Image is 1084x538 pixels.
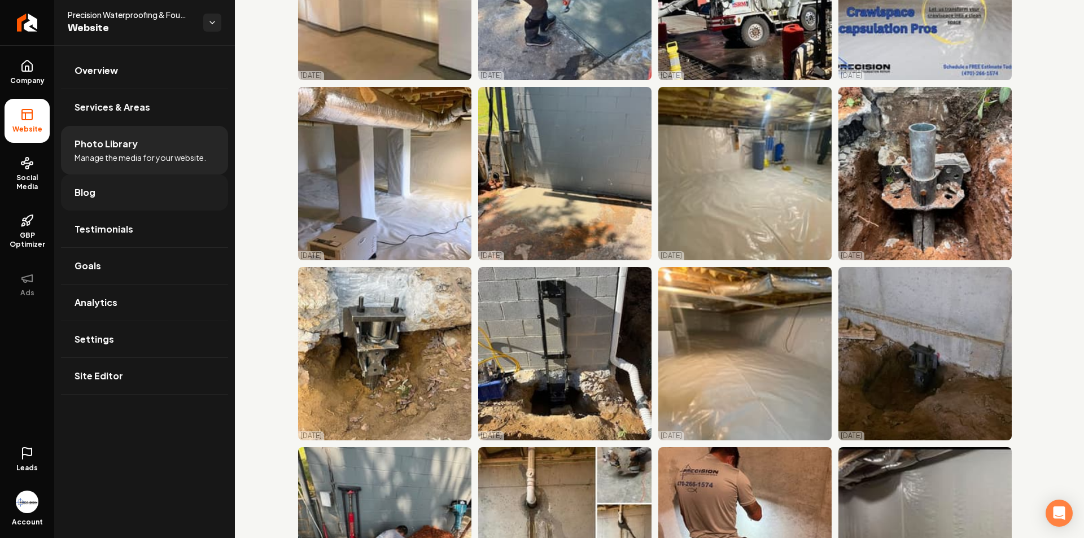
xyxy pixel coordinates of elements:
[661,71,682,80] p: [DATE]
[1046,500,1073,527] div: Open Intercom Messenger
[75,259,101,273] span: Goals
[478,87,652,260] img: Freshly poured concrete on a gray wall background, with sunlight casting shadows.
[75,137,138,151] span: Photo Library
[16,486,38,513] button: Open user button
[841,251,862,260] p: [DATE]
[478,267,652,440] img: Excavation site with black installation frame next to a cinder block wall and drainage pipe.
[658,267,832,440] img: Clean, white encapsulated basement with plastic liner and ceiling ventilation. Bright lighting vi...
[75,369,123,383] span: Site Editor
[300,251,322,260] p: [DATE]
[5,263,50,307] button: Ads
[5,50,50,94] a: Company
[661,431,682,440] p: [DATE]
[661,251,682,260] p: [DATE]
[61,89,228,125] a: Services & Areas
[75,152,206,163] span: Manage the media for your website.
[61,321,228,357] a: Settings
[61,211,228,247] a: Testimonials
[17,14,38,32] img: Rebolt Logo
[838,267,1012,440] img: Pump installation in a concrete foundation with exposed dirt and construction materials.
[841,71,862,80] p: [DATE]
[68,20,194,36] span: Website
[5,438,50,482] a: Leads
[61,174,228,211] a: Blog
[16,288,39,298] span: Ads
[75,296,117,309] span: Analytics
[8,125,47,134] span: Website
[300,431,322,440] p: [DATE]
[12,518,43,527] span: Account
[61,248,228,284] a: Goals
[298,267,471,440] img: Hydraulic piering equipment embedded in a foundation repair site with exposed soil.
[75,186,95,199] span: Blog
[61,53,228,89] a: Overview
[61,285,228,321] a: Analytics
[16,463,38,473] span: Leads
[5,173,50,191] span: Social Media
[75,64,118,77] span: Overview
[5,147,50,200] a: Social Media
[61,358,228,394] a: Site Editor
[480,431,502,440] p: [DATE]
[841,431,862,440] p: [DATE]
[6,76,49,85] span: Company
[480,71,502,80] p: [DATE]
[298,87,471,260] img: Clean, encapsulated basement with insulated ductwork and dehumidifier on white polyethylene floor.
[75,222,133,236] span: Testimonials
[5,205,50,258] a: GBP Optimizer
[16,491,38,513] img: Precision Waterproofing & Foundation Repair
[658,87,832,260] img: Clean, waterproofed basement with white plastic lining and plumbing equipment visible.
[75,333,114,346] span: Settings
[300,71,322,80] p: [DATE]
[838,87,1012,260] img: Steel pier foundation system installed in a dug-out area for structural support.
[5,231,50,249] span: GBP Optimizer
[68,9,194,20] span: Precision Waterproofing & Foundation Repair
[75,100,150,114] span: Services & Areas
[480,251,502,260] p: [DATE]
